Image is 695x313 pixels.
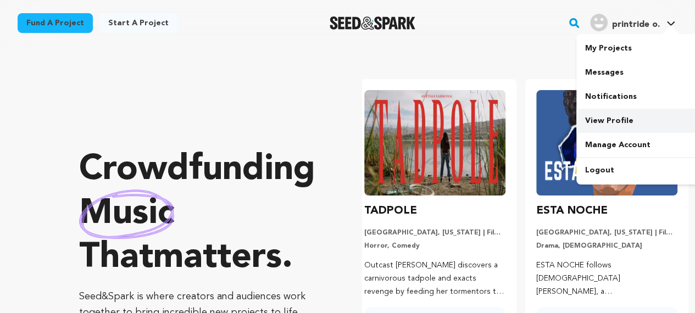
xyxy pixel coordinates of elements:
p: Drama, [DEMOGRAPHIC_DATA] [536,242,677,250]
p: Outcast [PERSON_NAME] discovers a carnivorous tadpole and exacts revenge by feeding her tormentor... [364,259,505,298]
p: [GEOGRAPHIC_DATA], [US_STATE] | Film Short [536,228,677,237]
p: Crowdfunding that . [79,148,318,280]
img: hand sketched image [79,189,174,238]
div: printride o.'s Profile [590,14,660,31]
a: printride o.'s Profile [588,12,677,31]
span: printride o.'s Profile [588,12,677,35]
h3: TADPOLE [364,202,417,220]
a: Fund a project [18,13,93,33]
p: Horror, Comedy [364,242,505,250]
span: matters [153,241,282,276]
img: TADPOLE image [364,90,505,195]
img: ESTA NOCHE image [536,90,677,195]
img: Seed&Spark Logo Dark Mode [330,16,416,30]
img: user.png [590,14,608,31]
a: Seed&Spark Homepage [330,16,416,30]
p: [GEOGRAPHIC_DATA], [US_STATE] | Film Short [364,228,505,237]
p: ESTA NOCHE follows [DEMOGRAPHIC_DATA] [PERSON_NAME], a [DEMOGRAPHIC_DATA], homeless runaway, conf... [536,259,677,298]
a: Start a project [99,13,177,33]
h3: ESTA NOCHE [536,202,608,220]
span: printride o. [612,20,660,29]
